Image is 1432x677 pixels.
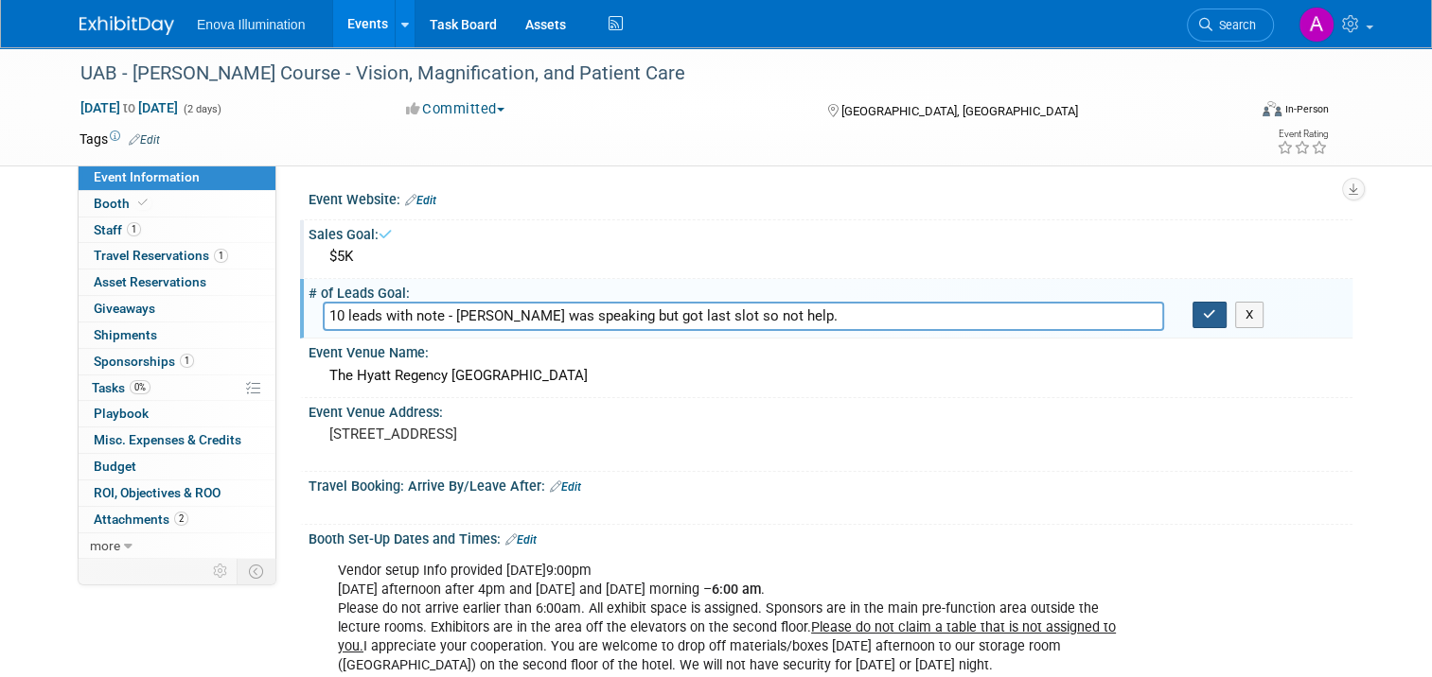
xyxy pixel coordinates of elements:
span: Sponsorships [94,354,194,369]
span: Event Information [94,169,200,184]
a: Tasks0% [79,375,275,401]
a: Staff1 [79,217,275,243]
button: Committed [399,99,512,119]
span: Asset Reservations [94,274,206,289]
img: ExhibitDay [80,16,174,35]
span: to [120,100,138,115]
span: Travel Reservations [94,248,228,263]
span: 1 [214,249,228,263]
div: Event Rating [1277,130,1328,139]
td: Toggle Event Tabs [238,559,276,583]
div: Sales Goal: [309,220,1352,244]
div: # of Leads Goal: [309,279,1352,303]
span: Search [1212,18,1256,32]
a: Misc. Expenses & Credits [79,427,275,453]
a: Shipments [79,322,275,348]
a: Edit [550,480,581,494]
button: X [1235,302,1264,328]
span: Tasks [92,380,150,395]
span: Enova Illumination [197,17,305,32]
a: Edit [129,133,160,147]
span: Staff [94,222,141,237]
a: Edit [405,194,436,207]
div: In-Person [1284,102,1329,116]
span: [GEOGRAPHIC_DATA], [GEOGRAPHIC_DATA] [841,104,1078,118]
span: [DATE] [DATE] [80,99,179,116]
a: Sponsorships1 [79,349,275,374]
span: (2 days) [182,103,221,115]
a: ROI, Objectives & ROO [79,480,275,506]
span: Shipments [94,327,157,342]
span: Booth [94,196,151,211]
span: Budget [94,459,136,474]
span: ROI, Objectives & ROO [94,485,221,500]
div: Travel Booking: Arrive By/Leave After: [309,472,1352,496]
a: Booth [79,191,275,217]
a: Event Information [79,165,275,190]
span: Playbook [94,406,149,421]
img: Format-Inperson.png [1263,101,1282,116]
a: Asset Reservations [79,269,275,295]
td: Personalize Event Tab Strip [204,559,238,583]
a: Playbook [79,401,275,426]
a: Budget [79,454,275,479]
a: Search [1187,9,1274,42]
a: Travel Reservations1 [79,243,275,269]
span: 0% [130,380,150,394]
span: Misc. Expenses & Credits [94,432,241,447]
div: Event Format [1144,98,1329,127]
div: $5K [323,242,1338,271]
span: Giveaways [94,301,155,316]
div: Booth Set-Up Dates and Times: [309,525,1352,549]
div: UAB - [PERSON_NAME] Course - Vision, Magnification, and Patient Care [74,57,1223,91]
a: Giveaways [79,296,275,321]
pre: [STREET_ADDRESS] [329,425,723,443]
a: more [79,533,275,559]
i: Booth reservation complete [138,198,148,208]
span: 1 [180,354,194,368]
span: Attachments [94,512,188,527]
a: Attachments2 [79,507,275,532]
img: Andrea Miller [1299,7,1335,43]
div: Event Venue Address: [309,398,1352,422]
b: 6:00 am [712,582,761,598]
div: The Hyatt Regency [GEOGRAPHIC_DATA] [323,361,1338,391]
a: Edit [505,533,537,547]
span: 1 [127,222,141,236]
span: 2 [174,512,188,526]
div: Event Venue Name: [309,338,1352,362]
span: more [90,538,120,553]
td: Tags [80,130,160,148]
div: Event Website: [309,185,1352,210]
